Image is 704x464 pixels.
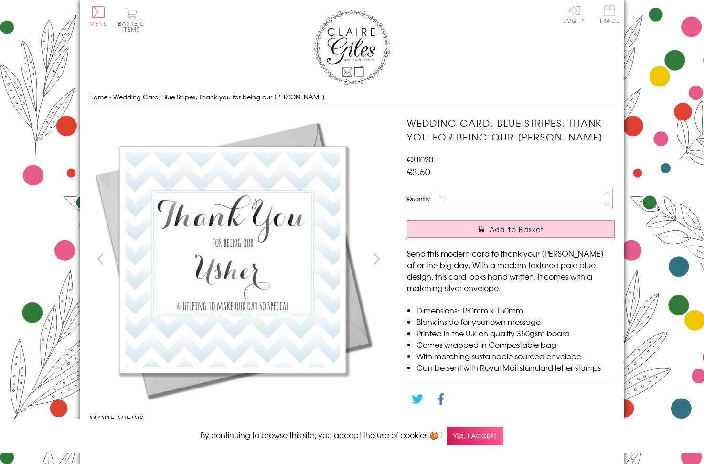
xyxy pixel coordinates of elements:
[113,92,325,101] span: Wedding Card, Blue Stripes, Thank you for being our [PERSON_NAME]
[407,248,615,293] p: Send this modern card to thank your [PERSON_NAME] after the big day. With a modern textured pale ...
[89,412,388,424] h3: More views
[416,350,615,362] li: With matching sustainable sourced envelope
[407,116,615,144] h1: Wedding Card, Blue Stripes, Thank you for being our [PERSON_NAME]
[89,19,108,28] span: Menu
[407,165,430,178] span: £3.50
[490,225,544,234] span: Add to Basket
[599,5,619,25] a: Trade
[89,6,108,26] button: Menu
[407,220,615,238] button: Add to Basket
[416,304,615,316] li: Dimensions: 150mm x 150mm
[416,327,615,339] li: Printed in the U.K on quality 350gsm board
[89,87,615,107] nav: breadcrumbs
[416,339,615,350] li: Comes wrapped in Compostable bag
[118,8,144,32] button: Basket0 items
[314,10,390,85] img: Claire Giles Greetings Cards
[89,248,111,270] button: prev
[416,316,615,327] li: Blank inside for your own message
[599,5,619,23] span: Trade
[416,362,615,373] li: Can be sent with Royal Mail standard letter stamps
[89,116,376,403] img: Wedding Card, Blue Stripes, Thank you for being our Usher
[366,248,388,270] button: next
[563,5,586,23] a: Log In
[407,153,433,165] span: QUI020
[407,194,430,203] label: Quantity
[89,92,107,101] a: Home
[122,19,144,33] span: 0 items
[447,427,503,445] span: Yes, I accept
[109,92,111,101] span: ›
